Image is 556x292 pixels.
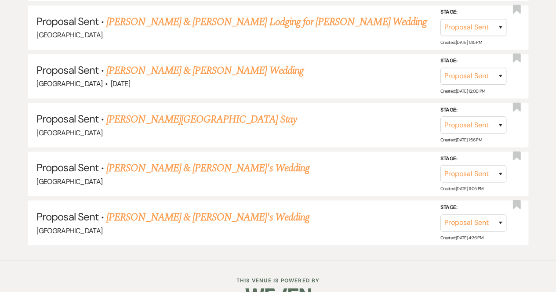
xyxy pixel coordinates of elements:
[440,105,506,115] label: Stage:
[36,14,98,28] span: Proposal Sent
[36,63,98,77] span: Proposal Sent
[440,203,506,213] label: Stage:
[106,63,303,79] a: [PERSON_NAME] & [PERSON_NAME] Wedding
[440,154,506,164] label: Stage:
[36,226,102,235] span: [GEOGRAPHIC_DATA]
[440,88,485,94] span: Created: [DATE] 12:00 PM
[36,79,102,88] span: [GEOGRAPHIC_DATA]
[106,209,309,225] a: [PERSON_NAME] & [PERSON_NAME]'s Wedding
[106,14,427,30] a: [PERSON_NAME] & [PERSON_NAME] Lodging for [PERSON_NAME] Wedding
[36,112,98,126] span: Proposal Sent
[440,7,506,17] label: Stage:
[111,79,130,88] span: [DATE]
[36,30,102,40] span: [GEOGRAPHIC_DATA]
[106,160,309,176] a: [PERSON_NAME] & [PERSON_NAME]'s Wedding
[440,56,506,66] label: Stage:
[440,186,483,191] span: Created: [DATE] 11:05 PM
[36,161,98,174] span: Proposal Sent
[36,128,102,137] span: [GEOGRAPHIC_DATA]
[36,177,102,186] span: [GEOGRAPHIC_DATA]
[440,40,482,45] span: Created: [DATE] 1:45 PM
[440,234,483,240] span: Created: [DATE] 4:26 PM
[440,137,482,143] span: Created: [DATE] 1:56 PM
[36,209,98,223] span: Proposal Sent
[106,112,296,127] a: [PERSON_NAME][GEOGRAPHIC_DATA] Stay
